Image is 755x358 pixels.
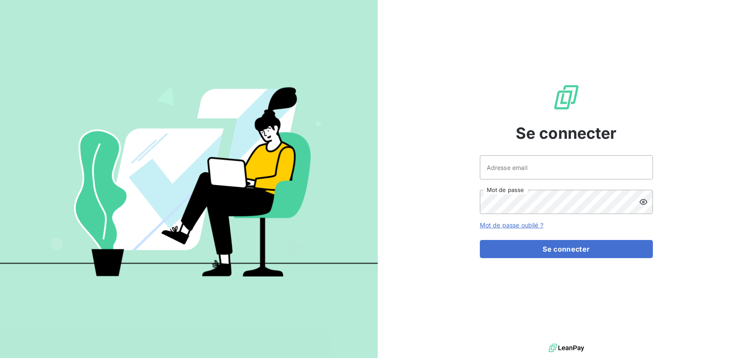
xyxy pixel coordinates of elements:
[480,240,653,258] button: Se connecter
[480,221,543,229] a: Mot de passe oublié ?
[516,121,617,145] span: Se connecter
[549,342,584,355] img: logo
[480,155,653,179] input: placeholder
[553,83,580,111] img: Logo LeanPay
